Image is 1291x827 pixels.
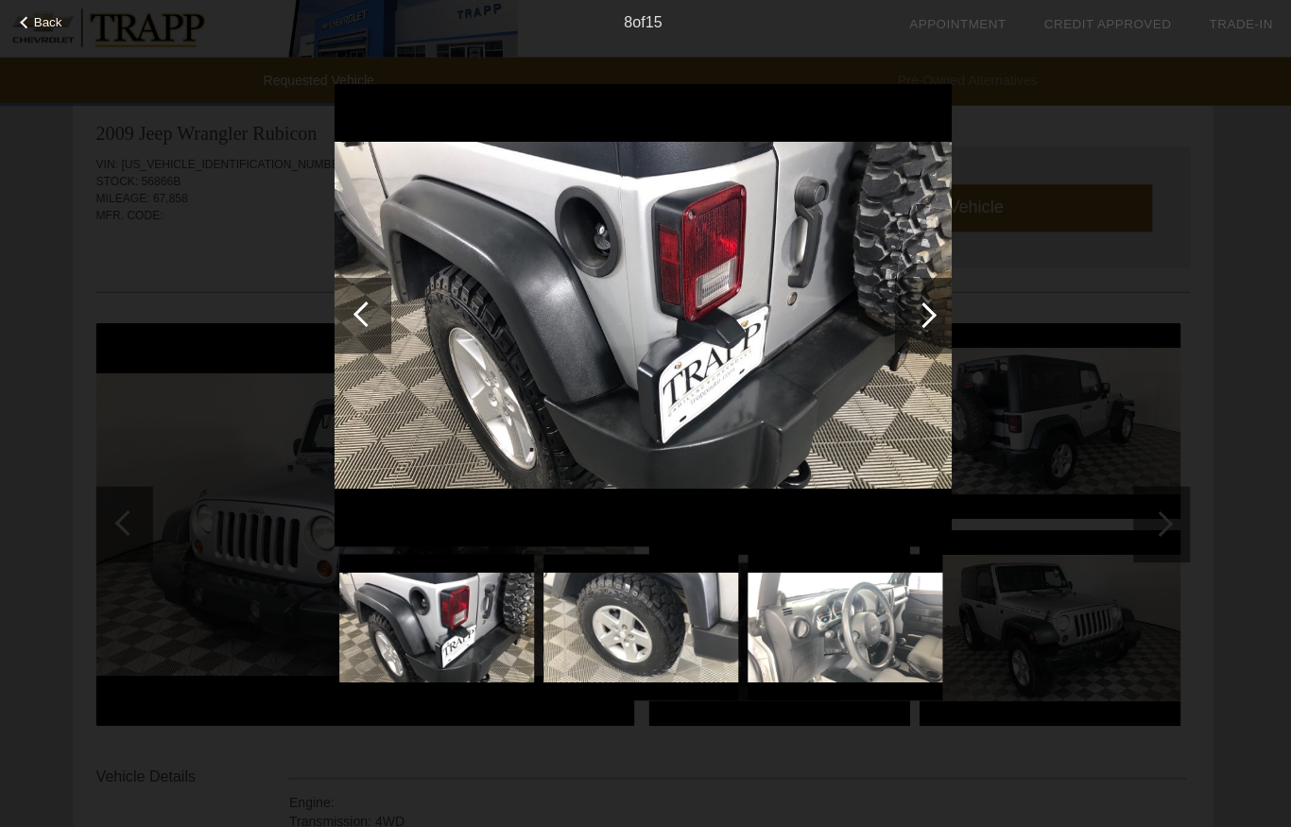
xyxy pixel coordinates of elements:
[40,19,68,33] span: Back
[546,555,740,700] img: 9.jpg
[1209,21,1272,35] a: Trade-In
[1044,21,1171,35] a: Credit Approved
[627,18,635,34] span: 8
[647,18,664,34] span: 15
[749,555,943,700] img: 10.jpg
[910,21,1007,35] a: Appointment
[343,555,537,700] img: 8.jpg
[338,87,953,548] img: 8.jpg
